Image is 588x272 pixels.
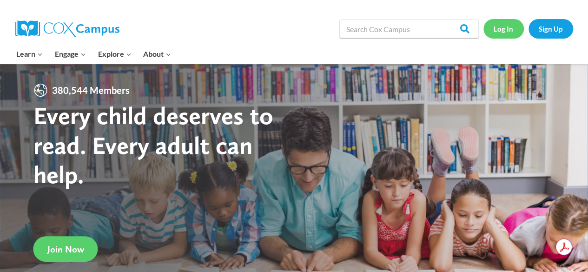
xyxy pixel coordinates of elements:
[11,44,177,64] nav: Primary Navigation
[33,236,98,262] a: Join Now
[11,44,49,64] button: Child menu of Learn
[47,244,84,255] span: Join Now
[529,19,573,38] a: Sign Up
[137,44,177,64] button: Child menu of About
[339,20,479,38] input: Search Cox Campus
[33,100,273,189] strong: Every child deserves to read. Every adult can help.
[48,83,133,98] span: 380,544 Members
[15,20,119,37] img: Cox Campus
[483,19,524,38] a: Log In
[92,44,138,64] button: Child menu of Explore
[483,19,573,38] nav: Secondary Navigation
[49,44,92,64] button: Child menu of Engage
